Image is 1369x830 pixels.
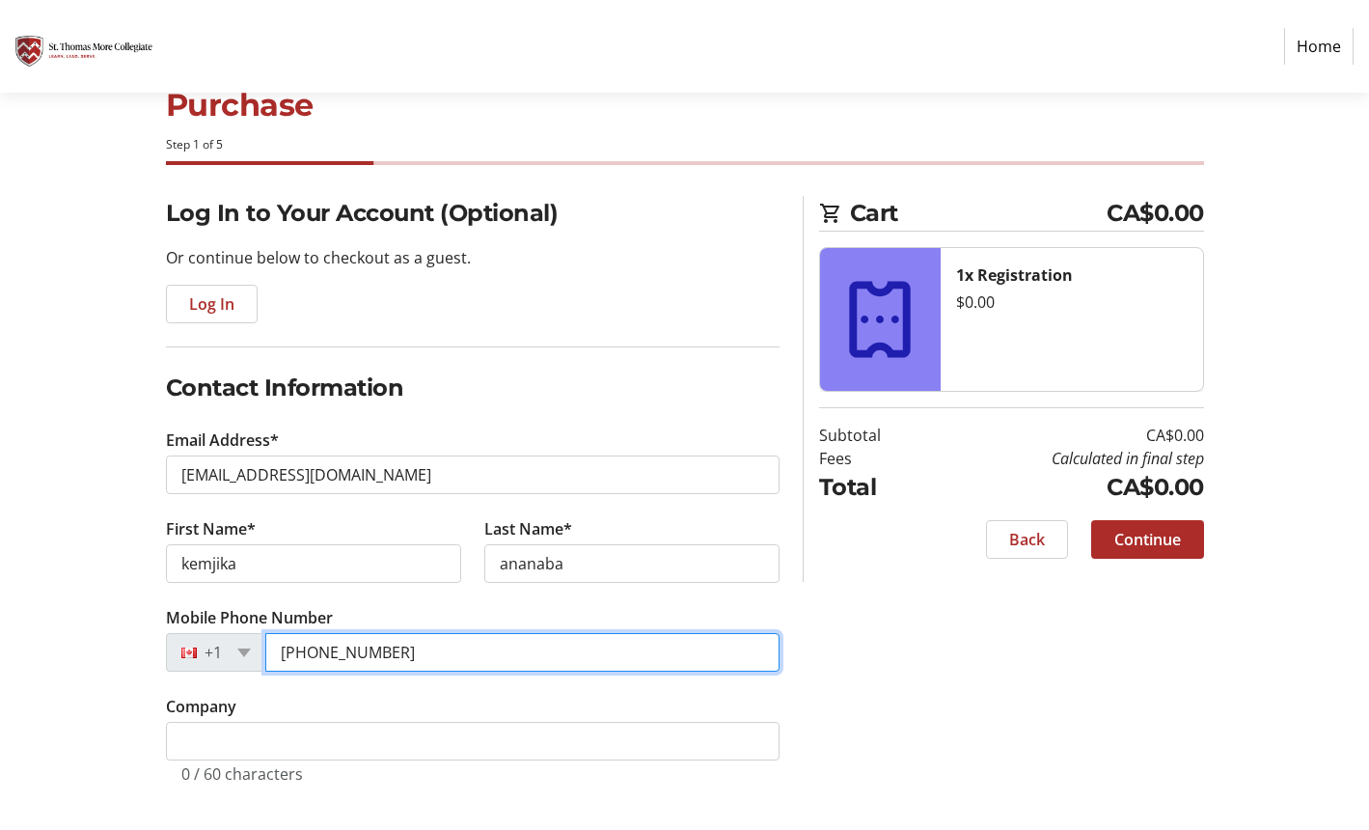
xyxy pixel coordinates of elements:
[850,196,1108,231] span: Cart
[181,763,303,785] tr-character-limit: 0 / 60 characters
[166,371,780,405] h2: Contact Information
[956,290,1188,314] div: $0.00
[1091,520,1204,559] button: Continue
[819,424,930,447] td: Subtotal
[1009,528,1045,551] span: Back
[930,447,1204,470] td: Calculated in final step
[166,136,1204,153] div: Step 1 of 5
[819,447,930,470] td: Fees
[166,285,258,323] button: Log In
[166,246,780,269] p: Or continue below to checkout as a guest.
[15,8,152,85] img: St. Thomas More Collegiate #2's Logo
[484,517,572,540] label: Last Name*
[986,520,1068,559] button: Back
[1107,196,1204,231] span: CA$0.00
[265,633,780,672] input: (506) 234-5678
[166,429,279,452] label: Email Address*
[166,196,780,231] h2: Log In to Your Account (Optional)
[819,470,930,505] td: Total
[166,517,256,540] label: First Name*
[166,82,1204,128] h1: Purchase
[166,695,236,718] label: Company
[166,606,333,629] label: Mobile Phone Number
[1284,28,1354,65] a: Home
[956,264,1073,286] strong: 1x Registration
[1114,528,1181,551] span: Continue
[930,470,1204,505] td: CA$0.00
[930,424,1204,447] td: CA$0.00
[189,292,234,316] span: Log In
